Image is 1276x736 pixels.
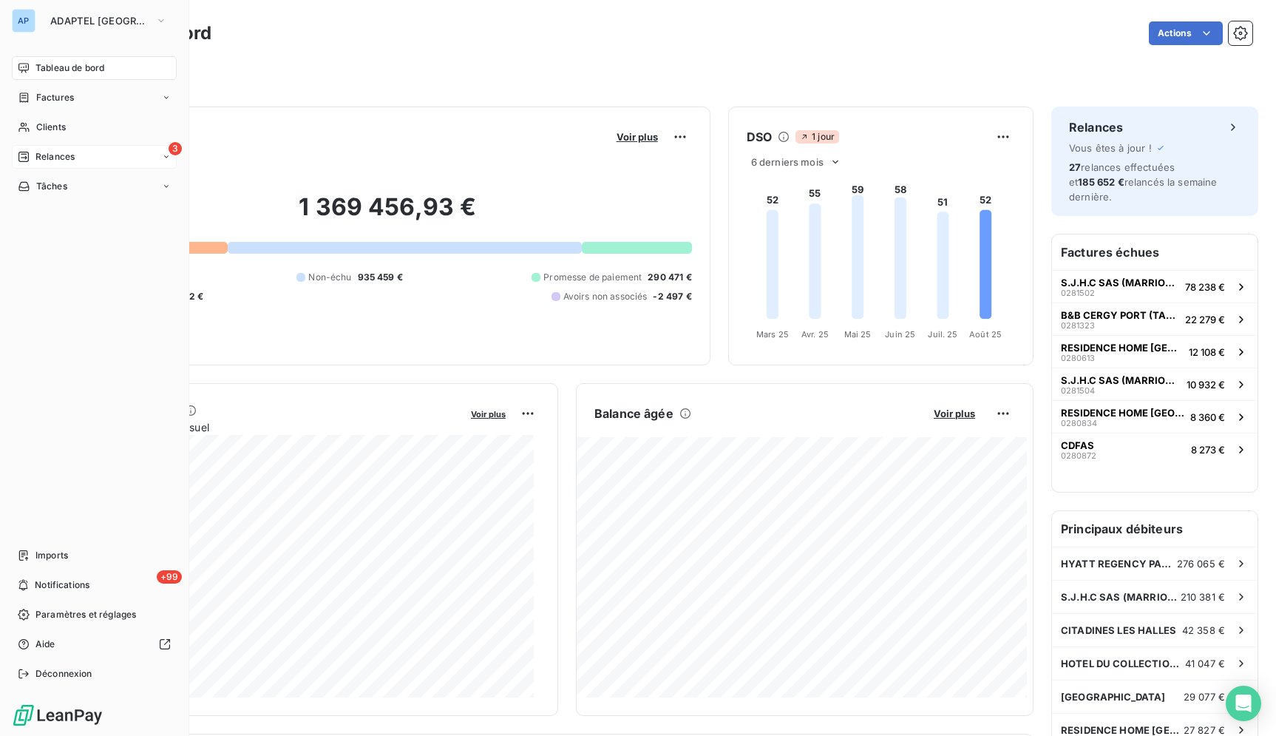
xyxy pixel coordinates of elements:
[1184,691,1225,703] span: 29 077 €
[36,91,74,104] span: Factures
[1069,161,1081,173] span: 27
[756,329,788,340] tspan: Mars 25
[543,271,642,284] span: Promesse de paiement
[169,142,182,155] span: 3
[1078,176,1124,188] span: 185 652 €
[885,329,915,340] tspan: Juin 25
[12,632,177,656] a: Aide
[617,131,658,143] span: Voir plus
[1185,314,1225,325] span: 22 279 €
[36,121,66,134] span: Clients
[1061,624,1176,636] span: CITADINES LES HALLES
[612,130,662,144] button: Voir plus
[1226,686,1261,721] div: Open Intercom Messenger
[648,271,691,284] span: 290 471 €
[1061,374,1181,386] span: S.J.H.C SAS (MARRIOTT RIVE GAUCHE)
[12,603,177,627] a: Paramètres et réglages
[35,150,75,163] span: Relances
[1185,658,1225,669] span: 41 047 €
[1069,142,1152,154] span: Vous êtes à jour !
[1190,411,1225,423] span: 8 360 €
[157,570,182,584] span: +99
[1061,724,1184,736] span: RESIDENCE HOME [GEOGRAPHIC_DATA]
[358,271,403,284] span: 935 459 €
[1061,691,1166,703] span: [GEOGRAPHIC_DATA]
[1061,386,1095,395] span: 0281504
[594,405,673,422] h6: Balance âgée
[1061,309,1179,321] span: B&B CERGY PORT (TANDEM)
[1052,368,1258,400] button: S.J.H.C SAS (MARRIOTT RIVE GAUCHE)028150410 932 €
[1191,444,1225,456] span: 8 273 €
[308,271,351,284] span: Non-échu
[12,544,177,567] a: Imports
[795,130,839,144] span: 1 jour
[1184,724,1225,736] span: 27 827 €
[35,61,104,75] span: Tableau de bord
[12,703,103,727] img: Logo LeanPay
[1061,558,1177,570] span: HYATT REGENCY PARIS ETOILE
[1177,558,1225,570] span: 276 065 €
[751,156,824,168] span: 6 derniers mois
[50,15,149,27] span: ADAPTEL [GEOGRAPHIC_DATA]
[35,578,89,592] span: Notifications
[1061,591,1181,603] span: S.J.H.C SAS (MARRIOTT RIVE GAUCHE)
[12,175,177,198] a: Tâches
[747,128,772,146] h6: DSO
[1189,346,1225,358] span: 12 108 €
[466,407,510,420] button: Voir plus
[1061,288,1095,297] span: 0281502
[1069,161,1218,203] span: relances effectuées et relancés la semaine dernière.
[1052,433,1258,465] button: CDFAS02808728 273 €
[12,115,177,139] a: Clients
[929,407,980,420] button: Voir plus
[1061,407,1184,419] span: RESIDENCE HOME [GEOGRAPHIC_DATA]
[1052,335,1258,368] button: RESIDENCE HOME [GEOGRAPHIC_DATA]028061312 108 €
[1187,379,1225,391] span: 10 932 €
[1061,451,1096,460] span: 0280872
[969,329,1002,340] tspan: Août 25
[12,145,177,169] a: 3Relances
[1182,624,1225,636] span: 42 358 €
[12,9,35,33] div: AP
[1052,270,1258,303] button: S.J.H.C SAS (MARRIOTT RIVE GAUCHE)028150278 238 €
[1052,234,1258,270] h6: Factures échues
[1061,342,1183,354] span: RESIDENCE HOME [GEOGRAPHIC_DATA]
[1185,281,1225,293] span: 78 238 €
[844,329,871,340] tspan: Mai 25
[35,638,55,651] span: Aide
[1061,277,1179,288] span: S.J.H.C SAS (MARRIOTT RIVE GAUCHE)
[35,667,92,681] span: Déconnexion
[1061,419,1097,428] span: 0280834
[1069,118,1123,136] h6: Relances
[934,408,975,419] span: Voir plus
[471,409,506,419] span: Voir plus
[563,290,648,303] span: Avoirs non associés
[1052,511,1258,547] h6: Principaux débiteurs
[36,180,67,193] span: Tâches
[1052,303,1258,335] button: B&B CERGY PORT (TANDEM)028132322 279 €
[1061,439,1094,451] span: CDFAS
[1052,400,1258,433] button: RESIDENCE HOME [GEOGRAPHIC_DATA]02808348 360 €
[1061,354,1095,362] span: 0280613
[801,329,829,340] tspan: Avr. 25
[84,192,692,237] h2: 1 369 456,93 €
[12,56,177,80] a: Tableau de bord
[35,549,68,562] span: Imports
[12,86,177,109] a: Factures
[653,290,691,303] span: -2 497 €
[35,608,136,621] span: Paramètres et réglages
[84,419,461,435] span: Chiffre d'affaires mensuel
[1061,321,1095,330] span: 0281323
[1149,21,1223,45] button: Actions
[1061,658,1185,669] span: HOTEL DU COLLECTIONNEUR
[1181,591,1225,603] span: 210 381 €
[928,329,957,340] tspan: Juil. 25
